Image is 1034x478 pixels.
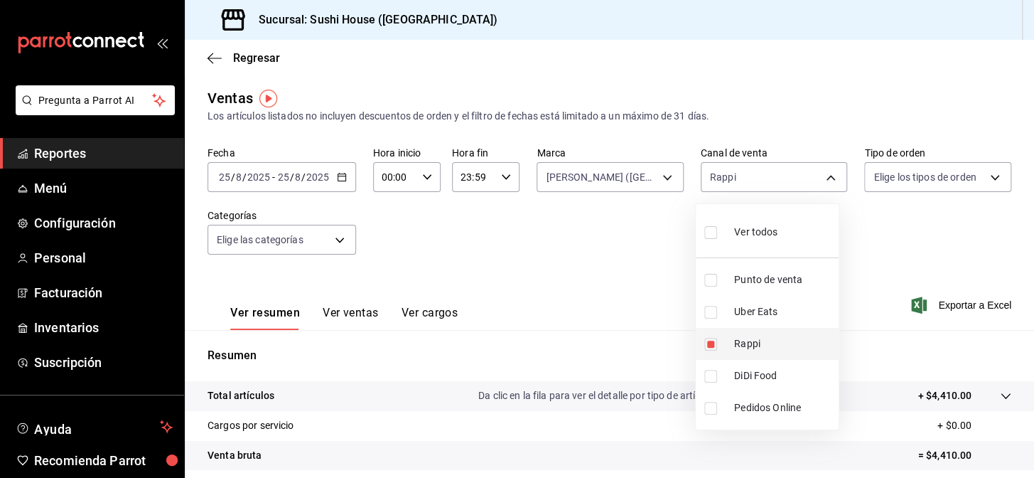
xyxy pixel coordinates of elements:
span: Uber Eats [734,304,833,319]
span: Punto de venta [734,272,833,287]
span: Rappi [734,336,833,351]
span: DiDi Food [734,368,833,383]
span: Ver todos [734,225,777,240]
img: Tooltip marker [259,90,277,107]
span: Pedidos Online [734,400,833,415]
